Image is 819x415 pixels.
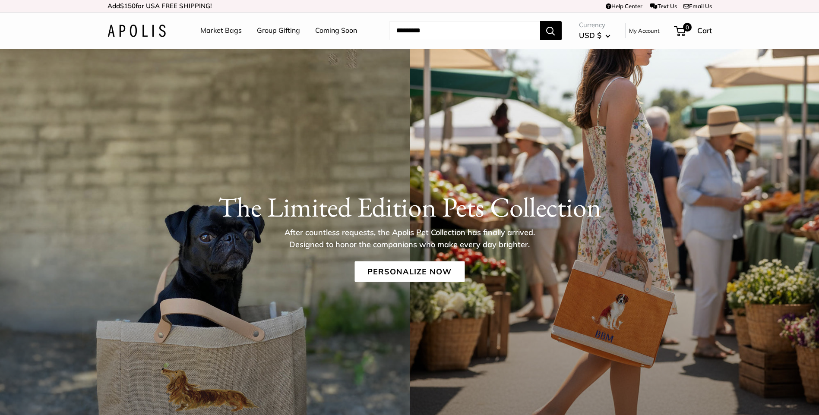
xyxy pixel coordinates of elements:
[200,24,242,37] a: Market Bags
[675,24,712,38] a: 0 Cart
[579,31,601,40] span: USD $
[108,190,712,223] h1: The Limited Edition Pets Collection
[697,26,712,35] span: Cart
[683,3,712,9] a: Email Us
[540,21,562,40] button: Search
[683,23,691,31] span: 0
[629,25,660,36] a: My Account
[606,3,642,9] a: Help Center
[315,24,357,37] a: Coming Soon
[120,2,136,10] span: $150
[269,226,550,250] p: After countless requests, the Apolis Pet Collection has finally arrived. Designed to honor the co...
[389,21,540,40] input: Search...
[257,24,300,37] a: Group Gifting
[108,25,166,37] img: Apolis
[650,3,677,9] a: Text Us
[354,261,465,282] a: Personalize Now
[579,19,610,31] span: Currency
[579,28,610,42] button: USD $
